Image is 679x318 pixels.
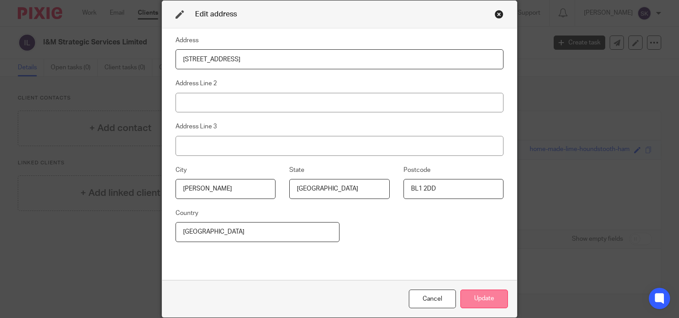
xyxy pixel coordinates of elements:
label: State [289,166,304,175]
button: Update [460,290,508,309]
label: Address [176,36,199,45]
label: Country [176,209,198,218]
div: Close this dialog window [409,290,456,309]
div: Close this dialog window [495,10,503,19]
label: Postcode [403,166,431,175]
label: Address Line 2 [176,79,217,88]
label: Address Line 3 [176,122,217,131]
label: City [176,166,187,175]
span: Edit address [195,11,237,18]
